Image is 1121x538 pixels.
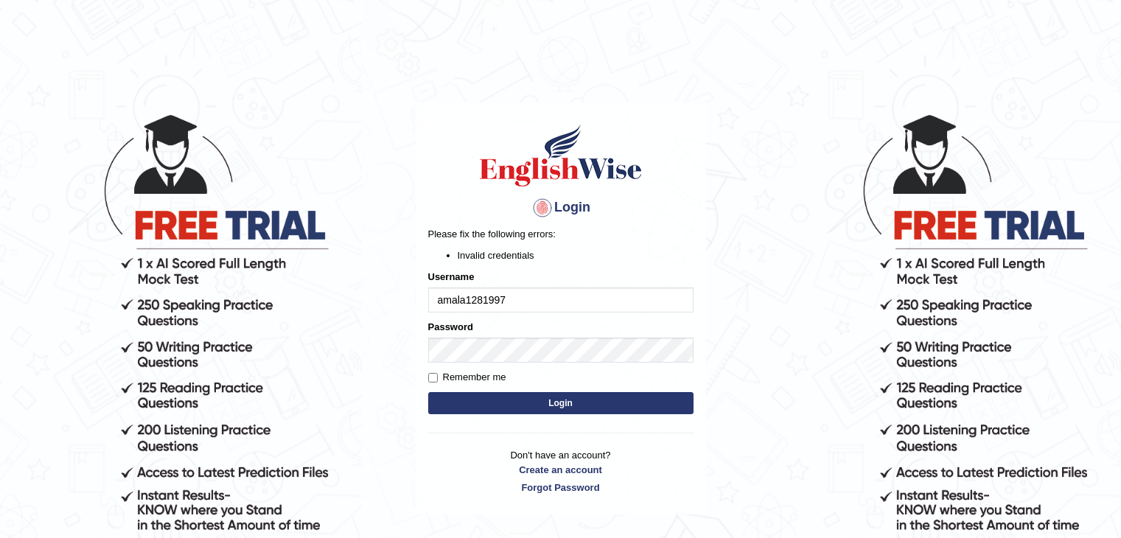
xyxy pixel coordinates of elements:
[428,448,694,494] p: Don't have an account?
[477,122,645,189] img: Logo of English Wise sign in for intelligent practice with AI
[428,392,694,414] button: Login
[428,196,694,220] h4: Login
[458,248,694,262] li: Invalid credentials
[428,463,694,477] a: Create an account
[428,227,694,241] p: Please fix the following errors:
[428,320,473,334] label: Password
[428,270,475,284] label: Username
[428,481,694,495] a: Forgot Password
[428,373,438,382] input: Remember me
[428,370,506,385] label: Remember me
